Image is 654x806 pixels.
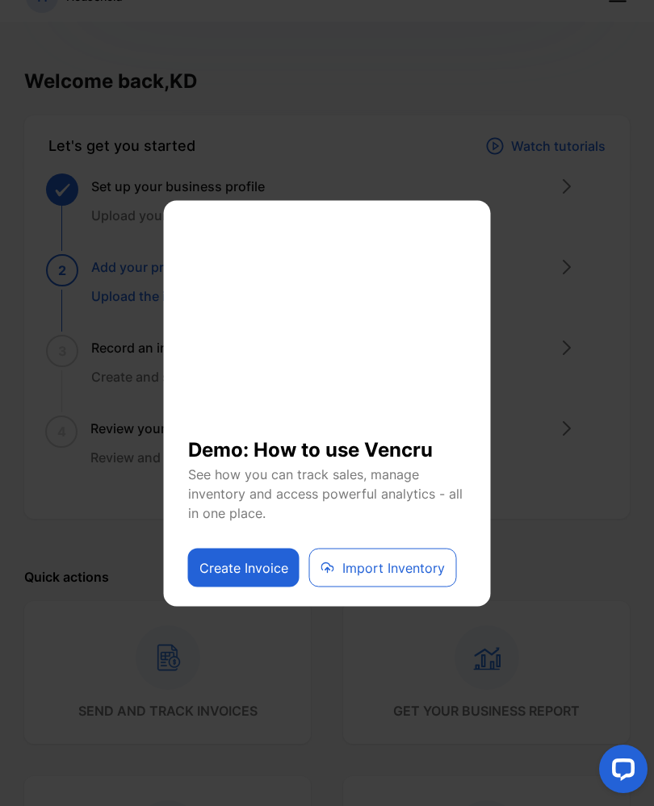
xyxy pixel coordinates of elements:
button: Create Invoice [188,548,300,587]
iframe: YouTube video player [188,220,467,422]
button: Import Inventory [309,548,457,587]
p: See how you can track sales, manage inventory and access powerful analytics - all in one place. [188,464,467,522]
h1: Demo: How to use Vencru [188,422,467,464]
iframe: LiveChat chat widget [586,738,654,806]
